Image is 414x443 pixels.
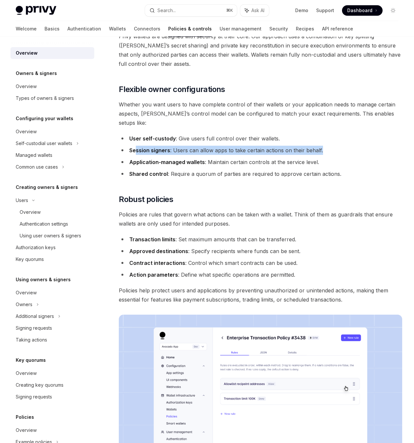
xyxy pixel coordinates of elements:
[10,92,94,104] a: Types of owners & signers
[10,322,94,334] a: Signing requests
[10,379,94,391] a: Creating key quorums
[16,301,32,308] div: Owners
[16,163,58,171] div: Common use cases
[16,336,47,344] div: Taking actions
[119,286,402,304] span: Policies help protect users and applications by preventing unauthorized or unintended actions, ma...
[16,356,46,364] h5: Key quorums
[220,21,261,37] a: User management
[129,236,175,243] strong: Transaction limits
[322,21,353,37] a: API reference
[119,84,225,95] span: Flexible owner configurations
[129,147,170,154] strong: Session signers
[129,135,176,142] strong: User self-custody
[16,6,56,15] img: light logo
[20,208,41,216] div: Overview
[316,7,334,14] a: Support
[119,169,402,178] li: : Require a quorum of parties are required to approve certain actions.
[10,287,94,299] a: Overview
[129,171,168,177] strong: Shared control
[45,21,60,37] a: Basics
[16,83,37,90] div: Overview
[16,21,37,37] a: Welcome
[16,426,37,434] div: Overview
[145,5,237,16] button: Search...⌘K
[16,381,63,389] div: Creating key quorums
[16,276,71,284] h5: Using owners & signers
[119,235,402,244] li: : Set maximum amounts that can be transferred.
[10,149,94,161] a: Managed wallets
[129,260,185,266] strong: Contract interactions
[119,134,402,143] li: : Give users full control over their wallets.
[347,7,372,14] span: Dashboard
[16,115,73,122] h5: Configuring your wallets
[119,247,402,256] li: : Specify recipients where funds can be sent.
[388,5,398,16] button: Toggle dark mode
[119,32,402,68] span: Privy wallets are designed with security at their core. Our approach uses a combination of key sp...
[251,7,264,14] span: Ask AI
[16,94,74,102] div: Types of owners & signers
[16,413,34,421] h5: Policies
[16,289,37,297] div: Overview
[109,21,126,37] a: Wallets
[10,230,94,242] a: Using user owners & signers
[119,100,402,127] span: Whether you want users to have complete control of their wallets or your application needs to man...
[10,242,94,253] a: Authorization keys
[16,255,44,263] div: Key quorums
[10,367,94,379] a: Overview
[16,312,54,320] div: Additional signers
[119,258,402,268] li: : Control which smart contracts can be used.
[16,196,28,204] div: Users
[119,210,402,228] span: Policies are rules that govern what actions can be taken with a wallet. Think of them as guardrai...
[119,194,173,205] span: Robust policies
[10,253,94,265] a: Key quorums
[16,324,52,332] div: Signing requests
[295,7,308,14] a: Demo
[16,183,78,191] h5: Creating owners & signers
[16,69,57,77] h5: Owners & signers
[168,21,212,37] a: Policies & controls
[10,391,94,403] a: Signing requests
[129,159,205,165] strong: Application-managed wallets
[129,271,178,278] strong: Action parameters
[16,244,56,251] div: Authorization keys
[119,270,402,279] li: : Define what specific operations are permitted.
[129,248,188,254] strong: Approved destinations
[16,393,52,401] div: Signing requests
[134,21,160,37] a: Connectors
[20,232,81,240] div: Using user owners & signers
[119,157,402,167] li: : Maintain certain controls at the service level.
[16,369,37,377] div: Overview
[10,81,94,92] a: Overview
[10,424,94,436] a: Overview
[119,146,402,155] li: : Users can allow apps to take certain actions on their behalf.
[296,21,314,37] a: Recipes
[16,49,38,57] div: Overview
[240,5,269,16] button: Ask AI
[20,220,68,228] div: Authentication settings
[67,21,101,37] a: Authentication
[16,151,52,159] div: Managed wallets
[10,334,94,346] a: Taking actions
[10,126,94,138] a: Overview
[157,7,176,14] div: Search...
[226,8,233,13] span: ⌘ K
[10,47,94,59] a: Overview
[269,21,288,37] a: Security
[10,206,94,218] a: Overview
[16,128,37,136] div: Overview
[16,139,72,147] div: Self-custodial user wallets
[342,5,383,16] a: Dashboard
[10,218,94,230] a: Authentication settings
